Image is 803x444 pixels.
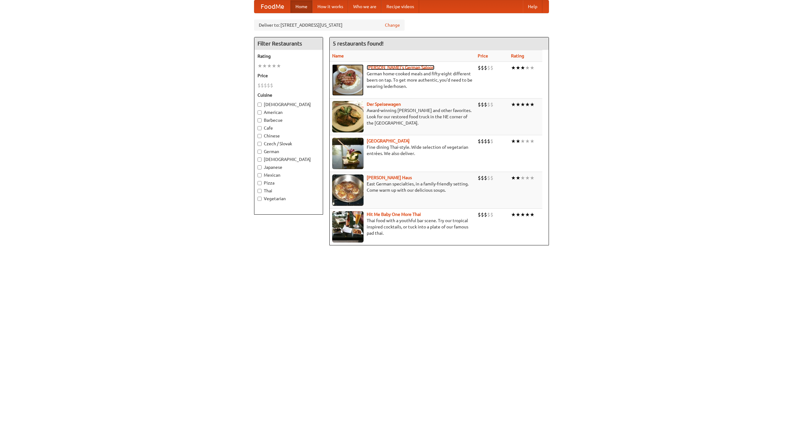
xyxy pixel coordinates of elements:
input: Chinese [258,134,262,138]
img: kohlhaus.jpg [332,174,364,206]
li: $ [261,82,264,89]
b: [PERSON_NAME]'s German Saloon [367,65,434,70]
input: Vegetarian [258,197,262,201]
li: $ [490,174,493,181]
h5: Rating [258,53,320,59]
li: $ [264,82,267,89]
li: ★ [516,174,520,181]
li: $ [481,211,484,218]
li: $ [484,64,487,71]
li: ★ [525,211,530,218]
input: Mexican [258,173,262,177]
li: $ [490,138,493,145]
li: ★ [516,64,520,71]
li: ★ [511,101,516,108]
li: ★ [525,101,530,108]
li: $ [490,211,493,218]
a: How it works [312,0,348,13]
li: ★ [530,101,534,108]
li: ★ [276,62,281,69]
li: ★ [520,211,525,218]
a: Change [385,22,400,28]
input: Cafe [258,126,262,130]
li: $ [487,211,490,218]
li: ★ [530,138,534,145]
label: [DEMOGRAPHIC_DATA] [258,101,320,108]
li: ★ [530,64,534,71]
p: Award-winning [PERSON_NAME] and other favorites. Look for our restored food truck in the NE corne... [332,107,473,126]
a: Recipe videos [381,0,419,13]
a: Help [523,0,542,13]
p: Thai food with a youthful bar scene. Try our tropical inspired cocktails, or tuck into a plate of... [332,217,473,236]
input: Czech / Slovak [258,142,262,146]
li: ★ [525,138,530,145]
a: Who we are [348,0,381,13]
ng-pluralize: 5 restaurants found! [333,40,384,46]
a: Der Speisewagen [367,102,401,107]
label: Czech / Slovak [258,141,320,147]
li: $ [484,101,487,108]
li: ★ [516,211,520,218]
li: ★ [272,62,276,69]
li: $ [478,174,481,181]
input: German [258,150,262,154]
label: Barbecue [258,117,320,123]
input: [DEMOGRAPHIC_DATA] [258,103,262,107]
li: $ [487,101,490,108]
a: FoodMe [254,0,290,13]
li: $ [270,82,273,89]
li: ★ [267,62,272,69]
img: babythai.jpg [332,211,364,243]
a: Hit Me Baby One More Thai [367,212,421,217]
li: $ [481,101,484,108]
label: American [258,109,320,115]
li: $ [484,211,487,218]
li: $ [487,174,490,181]
li: $ [481,138,484,145]
li: ★ [525,64,530,71]
h4: Filter Restaurants [254,37,323,50]
input: American [258,110,262,115]
a: [PERSON_NAME] Haus [367,175,412,180]
h5: Cuisine [258,92,320,98]
li: $ [481,64,484,71]
li: ★ [511,174,516,181]
label: Pizza [258,180,320,186]
input: Pizza [258,181,262,185]
li: $ [478,64,481,71]
img: satay.jpg [332,138,364,169]
p: Fine dining Thai-style. Wide selection of vegetarian entrées. We also deliver. [332,144,473,157]
img: esthers.jpg [332,64,364,96]
li: $ [487,138,490,145]
input: Barbecue [258,118,262,122]
li: ★ [520,138,525,145]
label: Japanese [258,164,320,170]
input: Thai [258,189,262,193]
label: Mexican [258,172,320,178]
label: German [258,148,320,155]
label: Thai [258,188,320,194]
li: $ [484,174,487,181]
label: Chinese [258,133,320,139]
a: Price [478,53,488,58]
li: $ [490,64,493,71]
p: German home-cooked meals and fifty-eight different beers on tap. To get more authentic, you'd nee... [332,71,473,89]
li: $ [478,101,481,108]
li: ★ [516,101,520,108]
li: $ [267,82,270,89]
input: Japanese [258,165,262,169]
li: $ [481,174,484,181]
label: Vegetarian [258,195,320,202]
li: ★ [525,174,530,181]
li: $ [487,64,490,71]
li: ★ [511,211,516,218]
li: $ [478,138,481,145]
img: speisewagen.jpg [332,101,364,132]
li: ★ [516,138,520,145]
li: $ [490,101,493,108]
p: East German specialties, in a family-friendly setting. Come warm up with our delicious soups. [332,181,473,193]
b: [GEOGRAPHIC_DATA] [367,138,410,143]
